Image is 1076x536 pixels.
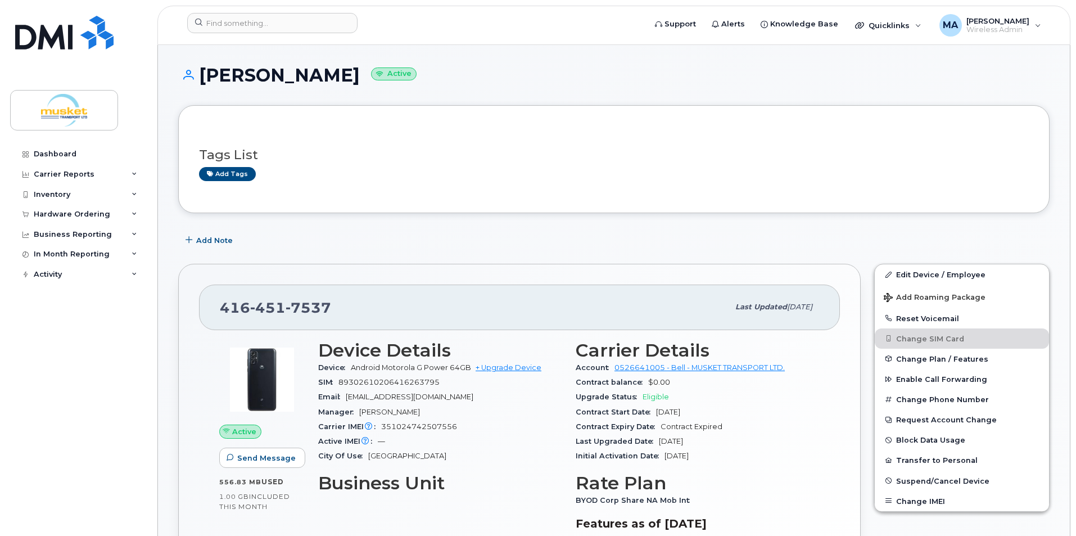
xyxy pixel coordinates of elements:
[351,363,471,372] span: Android Motorola G Power 64GB
[614,363,785,372] a: 0526641005 - Bell - MUSKET TRANSPORT LTD.
[368,452,446,460] span: [GEOGRAPHIC_DATA]
[199,148,1029,162] h3: Tags List
[875,369,1049,389] button: Enable Call Forwarding
[875,471,1049,491] button: Suspend/Cancel Device
[576,452,664,460] span: Initial Activation Date
[178,65,1050,85] h1: [PERSON_NAME]
[318,340,562,361] h3: Device Details
[359,408,420,416] span: [PERSON_NAME]
[576,393,643,401] span: Upgrade Status
[787,303,812,311] span: [DATE]
[875,285,1049,308] button: Add Roaming Package
[875,389,1049,409] button: Change Phone Number
[896,476,989,485] span: Suspend/Cancel Device
[661,422,722,431] span: Contract Expired
[318,378,338,386] span: SIM
[664,452,689,460] span: [DATE]
[656,408,680,416] span: [DATE]
[576,408,656,416] span: Contract Start Date
[318,437,378,445] span: Active IMEI
[884,293,985,304] span: Add Roaming Package
[896,375,987,384] span: Enable Call Forwarding
[476,363,541,372] a: + Upgrade Device
[875,349,1049,369] button: Change Plan / Features
[219,448,305,468] button: Send Message
[576,517,820,530] h3: Features as of [DATE]
[219,493,249,501] span: 1.00 GB
[576,473,820,493] h3: Rate Plan
[178,230,242,250] button: Add Note
[318,422,381,431] span: Carrier IMEI
[576,363,614,372] span: Account
[648,378,670,386] span: $0.00
[318,408,359,416] span: Manager
[576,437,659,445] span: Last Upgraded Date
[261,478,284,486] span: used
[735,303,787,311] span: Last updated
[875,491,1049,511] button: Change IMEI
[196,235,233,246] span: Add Note
[875,430,1049,450] button: Block Data Usage
[219,478,261,486] span: 556.83 MB
[875,308,1049,328] button: Reset Voicemail
[378,437,385,445] span: —
[576,496,695,505] span: BYOD Corp Share NA Mob Int
[576,422,661,431] span: Contract Expiry Date
[875,328,1049,349] button: Change SIM Card
[659,437,683,445] span: [DATE]
[286,299,331,316] span: 7537
[875,450,1049,470] button: Transfer to Personal
[318,393,346,401] span: Email
[576,378,648,386] span: Contract balance
[875,264,1049,285] a: Edit Device / Employee
[875,409,1049,430] button: Request Account Change
[371,67,417,80] small: Active
[318,363,351,372] span: Device
[346,393,473,401] span: [EMAIL_ADDRESS][DOMAIN_NAME]
[318,473,562,493] h3: Business Unit
[220,299,331,316] span: 416
[643,393,669,401] span: Eligible
[219,492,290,511] span: included this month
[250,299,286,316] span: 451
[237,453,296,463] span: Send Message
[228,346,296,413] img: image20231002-3703462-1rwy8cr.jpeg
[199,167,256,181] a: Add tags
[576,340,820,361] h3: Carrier Details
[338,378,440,386] span: 89302610206416263795
[381,422,457,431] span: 351024742507556
[896,354,988,363] span: Change Plan / Features
[232,426,256,437] span: Active
[318,452,368,460] span: City Of Use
